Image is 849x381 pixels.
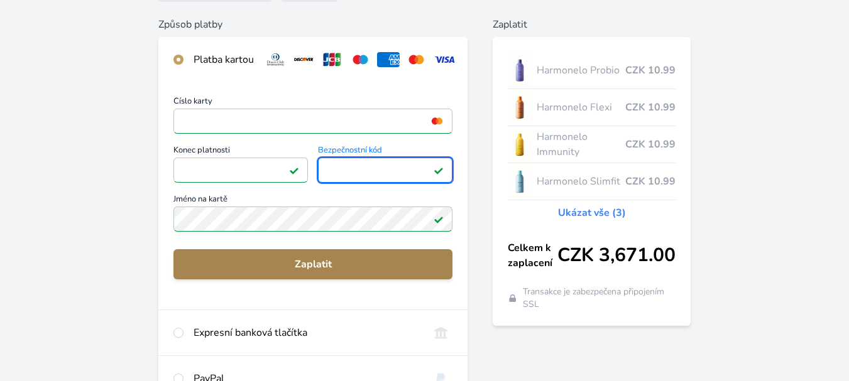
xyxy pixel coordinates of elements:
[292,52,315,67] img: discover.svg
[429,325,452,340] img: onlineBanking_CZ.svg
[179,161,302,179] iframe: Iframe pro datum vypršení platnosti
[537,63,625,78] span: Harmonelo Probio
[173,207,452,232] input: Jméno na kartěPlatné pole
[625,174,676,189] span: CZK 10.99
[558,205,626,220] a: Ukázat vše (3)
[377,52,400,67] img: amex.svg
[429,115,446,127] img: mc
[537,100,625,115] span: Harmonelo Flexi
[264,52,287,67] img: diners.svg
[289,165,299,175] img: Platné pole
[194,52,254,67] div: Platba kartou
[158,17,468,32] h6: Způsob platby
[173,249,452,279] button: Zaplatit
[625,100,676,115] span: CZK 10.99
[508,129,532,160] img: IMMUNITY_se_stinem_x-lo.jpg
[493,17,691,32] h6: Zaplatit
[508,240,557,271] span: Celkem k zaplacení
[318,146,452,158] span: Bezpečnostní kód
[194,325,419,340] div: Expresní banková tlačítka
[508,92,532,123] img: CLEAN_FLEXI_se_stinem_x-hi_(1)-lo.jpg
[324,161,447,179] iframe: Iframe pro bezpečnostní kód
[320,52,344,67] img: jcb.svg
[537,129,625,159] span: Harmonelo Immunity
[173,146,308,158] span: Konec platnosti
[349,52,372,67] img: maestro.svg
[183,257,442,272] span: Zaplatit
[179,112,447,130] iframe: Iframe pro číslo karty
[625,137,676,152] span: CZK 10.99
[557,244,676,267] span: CZK 3,671.00
[523,286,676,311] span: Transakce je zabezpečena připojením SSL
[405,52,428,67] img: mc.svg
[625,63,676,78] span: CZK 10.99
[434,214,444,224] img: Platné pole
[508,55,532,86] img: CLEAN_PROBIO_se_stinem_x-lo.jpg
[537,174,625,189] span: Harmonelo Slimfit
[434,165,444,175] img: Platné pole
[173,97,452,109] span: Číslo karty
[173,195,452,207] span: Jméno na kartě
[433,52,456,67] img: visa.svg
[508,166,532,197] img: SLIMFIT_se_stinem_x-lo.jpg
